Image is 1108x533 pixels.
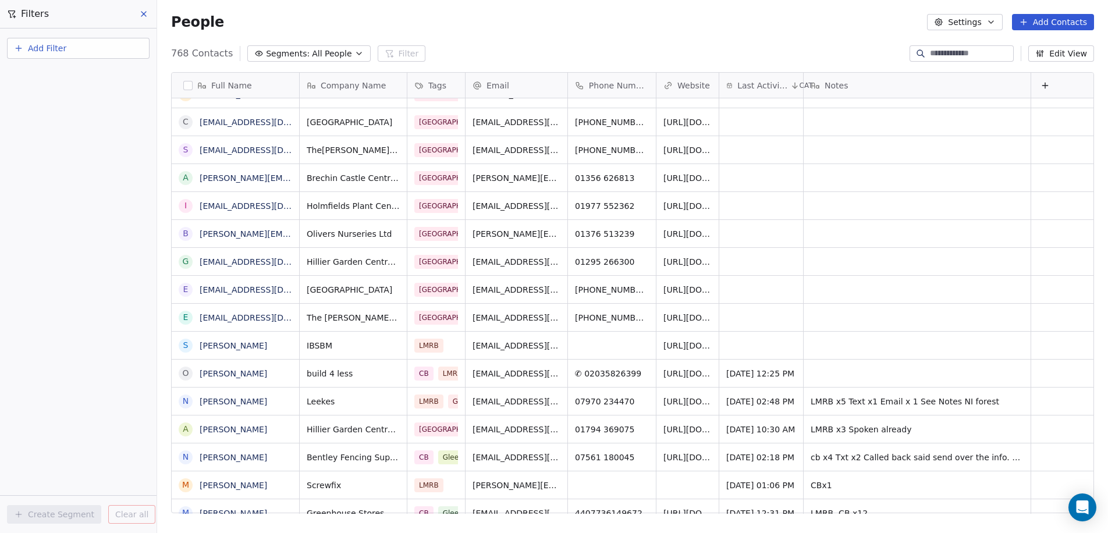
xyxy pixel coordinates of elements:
[307,116,392,128] span: [GEOGRAPHIC_DATA]
[575,452,634,463] span: 07561 180045
[307,284,392,296] span: [GEOGRAPHIC_DATA]
[663,256,712,268] span: [URL][DOMAIN_NAME]
[677,80,710,91] span: Website
[428,80,446,91] span: Tags
[726,452,794,463] span: [DATE] 02:18 PM
[575,228,634,240] span: 01376 513239
[200,90,477,99] a: [PERSON_NAME][EMAIL_ADDRESS][PERSON_NAME][DOMAIN_NAME]
[589,80,649,91] span: Phone Number
[473,256,560,268] span: [EMAIL_ADDRESS][DOMAIN_NAME]
[568,73,656,98] div: Phone Number
[575,284,649,296] span: [PHONE_NUMBER]
[307,172,400,184] span: Brechin Castle Centre Ltd
[414,199,498,213] span: [GEOGRAPHIC_DATA]
[414,450,434,464] span: CB
[473,116,560,128] span: [EMAIL_ADDRESS][DOMAIN_NAME]
[307,396,335,407] span: Leekes
[575,116,649,128] span: [PHONE_NUMBER]
[182,479,189,491] div: M
[414,171,498,185] span: [GEOGRAPHIC_DATA]
[663,312,712,324] span: [URL][DOMAIN_NAME]
[473,284,560,296] span: [EMAIL_ADDRESS][DOMAIN_NAME]
[575,507,642,519] span: 4407736149672
[575,256,634,268] span: 01295 266300
[200,425,267,434] a: [PERSON_NAME]
[183,116,189,128] div: c
[414,422,498,436] span: [GEOGRAPHIC_DATA]
[811,452,1024,463] span: cb x4 Txt x2 Called back said send over the info. CB [DATE] called [DATE] cb x4
[726,424,795,435] span: [DATE] 10:30 AM
[414,478,443,492] span: LMRB
[307,507,384,519] span: Greenhouse Stores
[407,73,465,98] div: Tags
[182,507,189,519] div: M
[575,200,634,212] span: 01977 552362
[200,313,342,322] a: [EMAIL_ADDRESS][DOMAIN_NAME]
[438,450,484,464] span: Glee 2022
[414,227,498,241] span: [GEOGRAPHIC_DATA]
[307,479,341,491] span: Screwfix
[663,284,712,296] span: [URL][DOMAIN_NAME]
[172,73,299,98] div: Full Name
[182,367,189,379] div: O
[184,200,187,212] div: i
[473,144,560,156] span: [EMAIL_ADDRESS][DOMAIN_NAME]
[414,311,498,325] span: [GEOGRAPHIC_DATA]
[473,396,560,407] span: [EMAIL_ADDRESS][DOMAIN_NAME]
[183,144,189,156] div: s
[575,368,641,379] span: ✆ 02035826399
[171,13,224,31] span: People
[473,452,560,463] span: [EMAIL_ADDRESS][DOMAIN_NAME]
[1068,493,1096,521] div: Open Intercom Messenger
[200,397,267,406] a: [PERSON_NAME]
[183,172,189,184] div: a
[663,424,712,435] span: [URL][DOMAIN_NAME]
[726,507,794,519] span: [DATE] 12:31 PM
[663,507,712,519] span: [URL][DOMAIN_NAME]
[307,340,332,351] span: IBSBM
[414,339,443,353] span: LMRB
[414,506,434,520] span: CB
[307,452,400,463] span: Bentley Fencing Supplies Ltd
[200,257,342,266] a: [EMAIL_ADDRESS][DOMAIN_NAME]
[811,396,999,407] span: LMRB x5 Text x1 Email x 1 See Notes NI forest
[473,424,560,435] span: [EMAIL_ADDRESS][DOMAIN_NAME]
[438,367,467,381] span: LMRB
[200,509,267,518] a: [PERSON_NAME]
[575,424,634,435] span: 01794 369075
[200,201,342,211] a: [EMAIL_ADDRESS][DOMAIN_NAME]
[321,80,386,91] span: Company Name
[663,452,712,463] span: [URL][DOMAIN_NAME]
[183,283,189,296] div: e
[300,98,1095,514] div: grid
[183,339,189,351] div: S
[473,312,560,324] span: [EMAIL_ADDRESS][DOMAIN_NAME]
[473,507,560,519] span: [EMAIL_ADDRESS][DOMAIN_NAME]
[378,45,426,62] button: Filter
[300,73,407,98] div: Company Name
[473,368,560,379] span: [EMAIL_ADDRESS][DOMAIN_NAME]
[200,369,267,378] a: [PERSON_NAME]
[726,368,794,379] span: [DATE] 12:25 PM
[200,481,267,490] a: [PERSON_NAME]
[266,48,310,60] span: Segments:
[312,48,351,60] span: All People
[200,285,342,294] a: [EMAIL_ADDRESS][DOMAIN_NAME]
[183,423,189,435] div: A
[575,172,634,184] span: 01356 626813
[663,340,712,351] span: [URL][DOMAIN_NAME]
[486,80,509,91] span: Email
[307,144,400,156] span: The[PERSON_NAME]d Webbs Plant Company
[200,118,342,127] a: [EMAIL_ADDRESS][DOMAIN_NAME]
[811,479,832,491] span: CBx1
[307,312,400,324] span: The [PERSON_NAME][GEOGRAPHIC_DATA] and [GEOGRAPHIC_DATA]
[438,506,484,520] span: Glee 2023
[307,424,400,435] span: Hillier Garden Centre Ltd.
[1028,45,1094,62] button: Edit View
[663,172,712,184] span: [URL][DOMAIN_NAME]
[719,73,803,98] div: Last Activity DateCAT
[1012,14,1094,30] button: Add Contacts
[663,368,712,379] span: [URL][DOMAIN_NAME]
[183,451,189,463] div: N
[307,368,353,379] span: build 4 less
